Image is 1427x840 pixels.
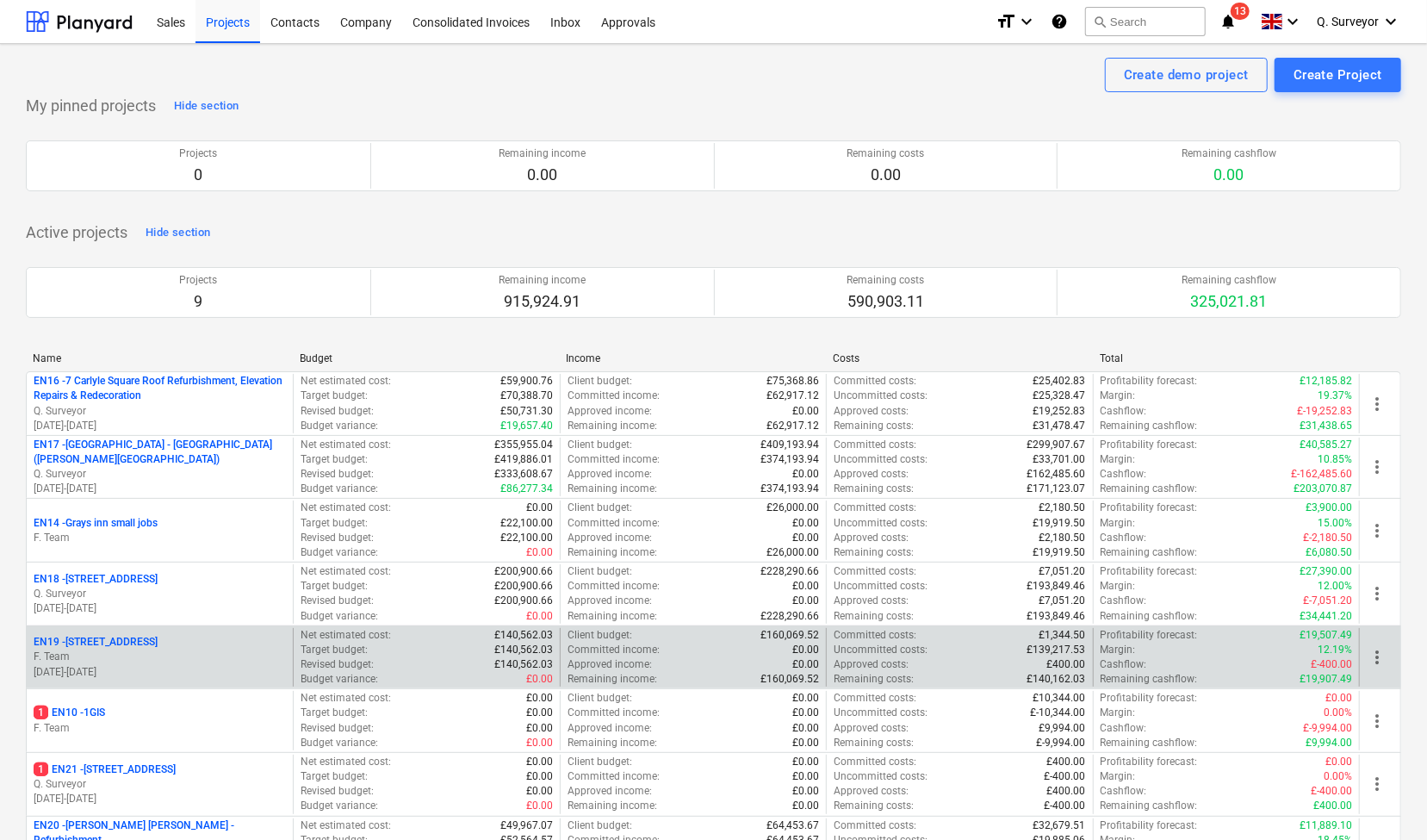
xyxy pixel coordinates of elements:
[1027,643,1086,657] p: £139,217.53
[568,755,632,769] p: Client budget :
[834,501,916,515] p: Committed costs :
[567,352,820,364] div: Income
[1324,706,1352,720] p: 0.00%
[834,657,909,672] p: Approved costs :
[1027,482,1086,496] p: £171,123.07
[568,545,657,560] p: Remaining income :
[301,516,368,531] p: Target budget :
[1297,404,1352,419] p: £-19,252.83
[500,389,553,403] p: £70,388.70
[1039,594,1086,608] p: £7,051.20
[34,706,286,735] div: 1EN10 -1GISF. Team
[301,419,378,433] p: Budget variance :
[1039,531,1086,545] p: £2,180.50
[766,374,819,389] p: £75,368.86
[1367,774,1387,794] span: more_vert
[1101,452,1136,467] p: Margin :
[34,374,286,433] div: EN16 -7 Carlyle Square Roof Refurbishment, Elevation Repairs & RedecorationQ. Surveyor[DATE]-[DATE]
[760,482,819,496] p: £374,193.94
[1101,516,1136,531] p: Margin :
[1367,583,1387,604] span: more_vert
[34,721,286,736] p: F. Team
[1306,736,1352,750] p: £9,994.00
[494,579,553,594] p: £200,900.66
[834,755,916,769] p: Committed costs :
[568,531,652,545] p: Approved income :
[1101,531,1147,545] p: Cashflow :
[1033,545,1086,560] p: £19,919.50
[34,762,48,776] span: 1
[1101,389,1136,403] p: Margin :
[494,467,553,482] p: £333,608.67
[834,691,916,706] p: Committed costs :
[834,545,914,560] p: Remaining costs :
[1101,419,1198,433] p: Remaining cashflow :
[1300,564,1352,579] p: £27,390.00
[847,291,924,312] p: 590,903.11
[301,721,374,736] p: Revised budget :
[1101,657,1147,672] p: Cashflow :
[1101,467,1147,482] p: Cashflow :
[34,777,286,792] p: Q. Surveyor
[834,531,909,545] p: Approved costs :
[996,11,1016,32] i: format_size
[1300,419,1352,433] p: £31,438.65
[34,706,48,719] span: 1
[792,755,819,769] p: £0.00
[34,419,286,433] p: [DATE] - [DATE]
[34,516,158,531] p: EN14 - Grays inn small jobs
[568,419,657,433] p: Remaining income :
[568,467,652,482] p: Approved income :
[834,419,914,433] p: Remaining costs :
[834,769,928,784] p: Uncommitted costs :
[301,452,368,467] p: Target budget :
[1033,389,1086,403] p: £25,328.47
[1311,784,1352,799] p: £-400.00
[1300,628,1352,643] p: £19,507.49
[792,706,819,720] p: £0.00
[499,165,586,185] p: 0.00
[500,374,553,389] p: £59,900.76
[34,706,105,720] p: EN10 - 1GIS
[500,531,553,545] p: £22,100.00
[834,482,914,496] p: Remaining costs :
[526,721,553,736] p: £0.00
[1303,594,1352,608] p: £-7,051.20
[568,784,652,799] p: Approved income :
[526,755,553,769] p: £0.00
[300,352,553,364] div: Budget
[568,564,632,579] p: Client budget :
[792,579,819,594] p: £0.00
[568,672,657,687] p: Remaining income :
[1039,501,1086,515] p: £2,180.50
[766,501,819,515] p: £26,000.00
[792,657,819,672] p: £0.00
[833,352,1086,364] div: Costs
[834,594,909,608] p: Approved costs :
[494,594,553,608] p: £200,900.66
[494,452,553,467] p: £419,886.01
[568,594,652,608] p: Approved income :
[1303,721,1352,736] p: £-9,994.00
[1124,64,1249,86] div: Create demo project
[1219,11,1237,32] i: notifications
[1318,643,1352,657] p: 12.19%
[847,146,924,161] p: Remaining costs
[34,531,286,545] p: F. Team
[34,438,286,497] div: EN17 -[GEOGRAPHIC_DATA] - [GEOGRAPHIC_DATA] ([PERSON_NAME][GEOGRAPHIC_DATA])Q. Surveyor[DATE]-[DATE]
[568,501,632,515] p: Client budget :
[1101,628,1198,643] p: Profitability forecast :
[760,628,819,643] p: £160,069.52
[1101,769,1136,784] p: Margin :
[301,467,374,482] p: Revised budget :
[1101,438,1198,452] p: Profitability forecast :
[1101,755,1198,769] p: Profitability forecast :
[1027,579,1086,594] p: £193,849.46
[1016,11,1037,32] i: keyboard_arrow_down
[34,482,286,496] p: [DATE] - [DATE]
[1101,736,1198,750] p: Remaining cashflow :
[34,762,176,777] p: EN21 - [STREET_ADDRESS]
[301,628,391,643] p: Net estimated cost :
[1294,482,1352,496] p: £203,070.87
[568,389,660,403] p: Committed income :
